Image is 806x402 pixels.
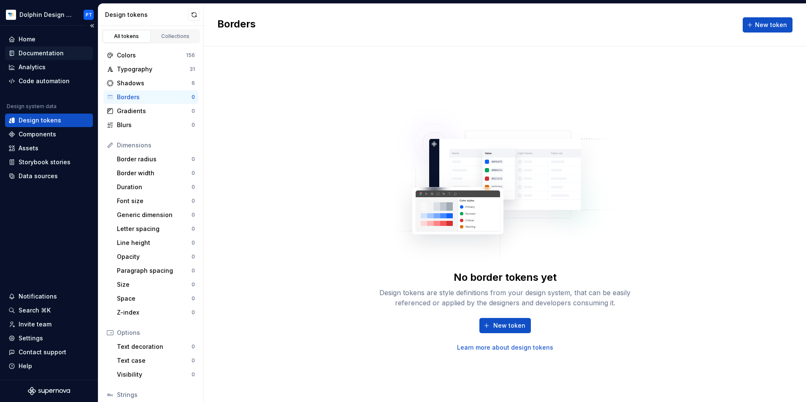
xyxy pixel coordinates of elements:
div: Shadows [117,79,192,87]
div: Settings [19,334,43,342]
div: 0 [192,198,195,204]
div: 0 [192,281,195,288]
a: Space0 [114,292,198,305]
div: Gradients [117,107,192,115]
div: Data sources [19,172,58,180]
div: Design tokens are style definitions from your design system, that can be easily referenced or app... [370,288,640,308]
a: Assets [5,141,93,155]
div: Contact support [19,348,66,356]
div: 0 [192,122,195,128]
a: Analytics [5,60,93,74]
div: Line height [117,239,192,247]
a: Opacity0 [114,250,198,263]
div: 0 [192,212,195,218]
a: Font size0 [114,194,198,208]
div: All tokens [105,33,148,40]
div: 0 [192,170,195,177]
div: Visibility [117,370,192,379]
div: 0 [192,309,195,316]
div: 0 [192,225,195,232]
div: Code automation [19,77,70,85]
a: Settings [5,331,93,345]
button: Collapse sidebar [86,20,98,32]
div: Documentation [19,49,64,57]
div: Colors [117,51,186,60]
a: Paragraph spacing0 [114,264,198,277]
div: Typography [117,65,189,73]
div: Border radius [117,155,192,163]
a: Invite team [5,318,93,331]
a: Home [5,33,93,46]
a: Letter spacing0 [114,222,198,236]
div: Notifications [19,292,57,301]
div: Help [19,362,32,370]
div: 0 [192,253,195,260]
div: Components [19,130,56,139]
div: PT [86,11,92,18]
button: Search ⌘K [5,304,93,317]
div: Font size [117,197,192,205]
div: Z-index [117,308,192,317]
a: Generic dimension0 [114,208,198,222]
a: Code automation [5,74,93,88]
a: Visibility0 [114,368,198,381]
div: 0 [192,343,195,350]
div: 0 [192,94,195,100]
a: Duration0 [114,180,198,194]
button: Contact support [5,345,93,359]
a: Gradients0 [103,104,198,118]
div: 0 [192,295,195,302]
a: Design tokens [5,114,93,127]
a: Colors156 [103,49,198,62]
div: 0 [192,184,195,190]
a: Shadows6 [103,76,198,90]
div: Size [117,280,192,289]
div: Borders [117,93,192,101]
div: Analytics [19,63,46,71]
div: Collections [154,33,197,40]
div: Text decoration [117,342,192,351]
div: Invite team [19,320,51,329]
h2: Borders [217,17,256,33]
div: 0 [192,156,195,163]
a: Borders0 [103,90,198,104]
button: Help [5,359,93,373]
div: Generic dimension [117,211,192,219]
a: Typography31 [103,62,198,76]
div: Letter spacing [117,225,192,233]
div: 0 [192,371,195,378]
div: Border width [117,169,192,177]
a: Learn more about design tokens [457,343,553,352]
div: Design tokens [105,11,188,19]
button: New token [743,17,792,33]
a: Z-index0 [114,306,198,319]
div: Blurs [117,121,192,129]
button: New token [479,318,531,333]
div: Home [19,35,35,43]
div: 0 [192,267,195,274]
a: Text decoration0 [114,340,198,353]
a: Blurs0 [103,118,198,132]
a: Storybook stories [5,155,93,169]
a: Border radius0 [114,152,198,166]
a: Text case0 [114,354,198,367]
a: Components [5,128,93,141]
a: Line height0 [114,236,198,250]
button: Dolphin Design SystemPT [2,5,96,24]
a: Documentation [5,46,93,60]
a: Data sources [5,169,93,183]
div: Assets [19,144,38,152]
svg: Supernova Logo [28,387,70,395]
div: Search ⌘K [19,306,51,315]
div: 0 [192,357,195,364]
a: Size0 [114,278,198,291]
div: Storybook stories [19,158,70,166]
div: Design tokens [19,116,61,125]
div: Duration [117,183,192,191]
div: Dolphin Design System [19,11,73,19]
div: Paragraph spacing [117,266,192,275]
div: Space [117,294,192,303]
span: New token [493,321,525,330]
div: Dimensions [117,141,195,149]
